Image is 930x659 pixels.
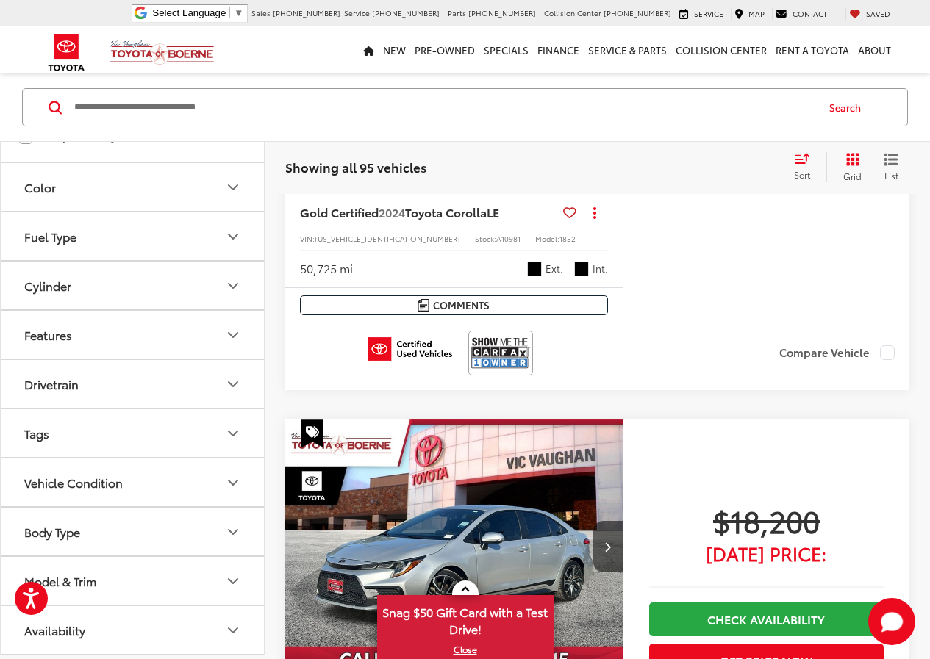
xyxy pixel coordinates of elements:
[24,525,80,539] div: Body Type
[772,8,831,20] a: Contact
[234,7,243,18] span: ▼
[300,295,608,315] button: Comments
[24,278,71,292] div: Cylinder
[845,8,894,20] a: My Saved Vehicles
[224,572,242,590] div: Model & Trim
[1,163,265,211] button: ColorColor
[748,8,765,19] span: Map
[873,152,909,181] button: List View
[379,26,410,73] a: New
[24,623,85,637] div: Availability
[224,228,242,245] div: Fuel Type
[535,233,559,244] span: Model:
[224,425,242,442] div: Tags
[300,233,315,244] span: VIN:
[604,7,671,18] span: [PHONE_NUMBER]
[479,26,533,73] a: Specials
[584,26,671,73] a: Service & Parts: Opens in a new tab
[433,298,490,312] span: Comments
[24,426,49,440] div: Tags
[418,299,429,312] img: Comments
[24,229,76,243] div: Fuel Type
[1,409,265,457] button: TagsTags
[379,204,405,220] span: 2024
[152,7,243,18] a: Select Language​
[771,26,854,73] a: Rent a Toyota
[574,262,589,276] span: Black
[300,260,353,277] div: 50,725 mi
[24,574,96,588] div: Model & Trim
[24,377,79,391] div: Drivetrain
[410,26,479,73] a: Pre-Owned
[676,8,727,20] a: Service
[300,204,379,220] span: Gold Certified
[1,458,265,506] button: Vehicle ConditionVehicle Condition
[273,7,340,18] span: [PHONE_NUMBER]
[471,334,530,372] img: View CARFAX report
[794,168,810,181] span: Sort
[868,598,915,645] svg: Start Chat
[593,206,596,218] span: dropdown dots
[379,597,552,641] span: Snag $50 Gift Card with a Test Drive!
[152,7,226,18] span: Select Language
[73,90,815,125] input: Search by Make, Model, or Keyword
[582,199,608,225] button: Actions
[251,7,271,18] span: Sales
[866,8,890,19] span: Saved
[826,152,873,181] button: Grid View
[315,233,460,244] span: [US_VEHICLE_IDENTIFICATION_NUMBER]
[224,523,242,541] div: Body Type
[884,168,898,181] span: List
[544,7,601,18] span: Collision Center
[368,337,452,361] img: Toyota Certified Used Vehicles
[1,360,265,408] button: DrivetrainDrivetrain
[1,508,265,555] button: Body TypeBody Type
[868,598,915,645] button: Toggle Chat Window
[671,26,771,73] a: Collision Center
[1,212,265,260] button: Fuel TypeFuel Type
[24,475,123,489] div: Vehicle Condition
[649,546,884,561] span: [DATE] Price:
[229,7,230,18] span: ​
[224,179,242,196] div: Color
[344,7,370,18] span: Service
[39,29,94,76] img: Toyota
[843,169,862,181] span: Grid
[448,7,466,18] span: Parts
[224,277,242,295] div: Cylinder
[301,419,323,447] span: Special
[779,345,895,360] label: Compare Vehicle
[854,26,895,73] a: About
[496,233,521,244] span: A10981
[359,26,379,73] a: Home
[1,311,265,359] button: FeaturesFeatures
[1,557,265,605] button: Model & TrimModel & Trim
[224,375,242,393] div: Drivetrain
[1,262,265,309] button: CylinderCylinder
[24,328,72,342] div: Features
[285,157,426,175] span: Showing all 95 vehicles
[731,8,768,20] a: Map
[649,602,884,635] a: Check Availability
[224,474,242,491] div: Vehicle Condition
[793,8,827,19] span: Contact
[110,40,215,65] img: Vic Vaughan Toyota of Boerne
[559,233,576,244] span: 1852
[815,89,882,126] button: Search
[527,262,542,276] span: Black
[533,26,584,73] a: Finance
[468,7,536,18] span: [PHONE_NUMBER]
[24,180,56,194] div: Color
[694,8,723,19] span: Service
[300,204,557,220] a: Gold Certified2024Toyota CorollaLE
[405,204,487,220] span: Toyota Corolla
[487,204,499,220] span: LE
[546,262,563,276] span: Ext.
[649,502,884,539] span: $18,200
[372,7,440,18] span: [PHONE_NUMBER]
[593,521,623,572] button: Next image
[1,606,265,654] button: AvailabilityAvailability
[593,262,608,276] span: Int.
[475,233,496,244] span: Stock:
